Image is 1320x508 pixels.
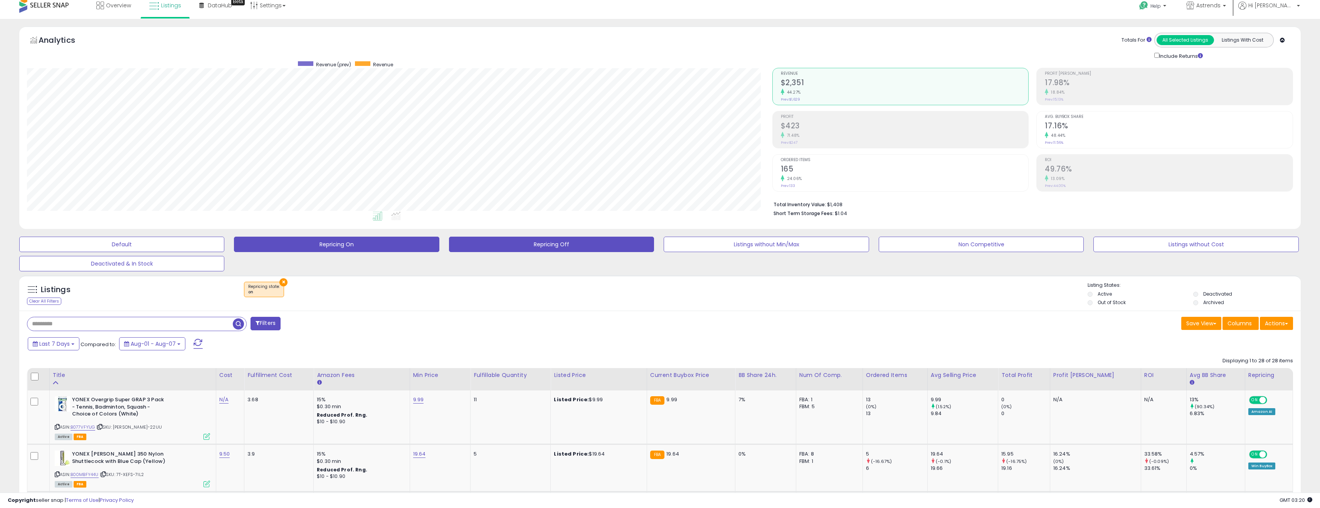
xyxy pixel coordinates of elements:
button: Deactivated & In Stock [19,256,224,271]
span: OFF [1266,397,1278,404]
div: 33.61% [1144,465,1186,472]
div: Displaying 1 to 28 of 28 items [1222,357,1293,365]
div: $10 - $10.90 [317,419,404,425]
span: DataHub [208,2,232,9]
div: Fulfillable Quantity [474,371,547,379]
small: Prev: $247 [781,140,797,145]
button: Repricing On [234,237,439,252]
span: Hi [PERSON_NAME] [1248,2,1295,9]
div: 9.84 [931,410,998,417]
i: Get Help [1139,1,1148,10]
div: 11 [474,396,545,403]
small: 48.44% [1048,133,1065,138]
div: $0.30 min [317,403,404,410]
div: FBA: 1 [799,396,857,403]
span: All listings currently available for purchase on Amazon [55,481,72,488]
a: Privacy Policy [100,496,134,504]
h5: Analytics [39,35,90,47]
div: Title [53,371,213,379]
small: Prev: 11.56% [1045,140,1063,145]
h2: $2,351 [781,78,1029,89]
span: Aug-01 - Aug-07 [131,340,176,348]
div: 16.24% [1053,451,1141,458]
li: $1,408 [774,199,1287,209]
div: Profit [PERSON_NAME] [1053,371,1138,379]
h2: 17.16% [1045,121,1293,132]
span: Overview [106,2,131,9]
img: 413u8+giKTL._SL40_.jpg [55,396,70,412]
span: 2025-08-15 03:20 GMT [1280,496,1312,504]
div: 7% [738,396,790,403]
h2: 17.98% [1045,78,1293,89]
div: Win BuyBox [1248,463,1276,469]
button: Filters [251,317,281,330]
span: | SKU: [PERSON_NAME]-22UU [96,424,162,430]
button: Columns [1222,317,1259,330]
small: (0%) [1053,458,1064,464]
button: Non Competitive [879,237,1084,252]
h2: $423 [781,121,1029,132]
div: ASIN: [55,451,210,486]
div: 5 [474,451,545,458]
div: 0% [1190,465,1245,472]
small: (-0.1%) [936,458,951,464]
small: Prev: $1,629 [781,97,800,102]
small: 18.84% [1048,89,1064,95]
span: ROI [1045,158,1293,162]
div: 5 [866,451,927,458]
span: All listings currently available for purchase on Amazon [55,434,72,440]
span: Compared to: [81,341,116,348]
button: Listings without Min/Max [664,237,869,252]
span: 9.99 [666,396,677,403]
h5: Listings [41,284,71,295]
span: Help [1150,3,1161,9]
span: Profit [781,115,1029,119]
div: Min Price [413,371,467,379]
a: N/A [219,396,229,404]
div: Current Buybox Price [650,371,732,379]
div: 15.95 [1001,451,1050,458]
label: Active [1098,291,1112,297]
small: (-16.67%) [871,458,892,464]
div: ASIN: [55,396,210,439]
div: Include Returns [1148,51,1212,60]
div: Num of Comp. [799,371,859,379]
div: 19.66 [931,465,998,472]
small: Prev: 44.00% [1045,183,1066,188]
b: Reduced Prof. Rng. [317,412,367,418]
button: Save View [1181,317,1221,330]
div: 9.99 [931,396,998,403]
button: × [279,278,288,286]
div: N/A [1053,396,1135,403]
h2: 49.76% [1045,165,1293,175]
span: Repricing state : [248,284,280,295]
label: Archived [1203,299,1224,306]
b: Total Inventory Value: [774,201,826,208]
span: FBA [74,434,87,440]
span: Ordered Items [781,158,1029,162]
small: 24.06% [784,176,802,182]
span: Revenue [781,72,1029,76]
div: Avg BB Share [1190,371,1242,379]
strong: Copyright [8,496,36,504]
a: B00MBFY44U [71,471,99,478]
span: ON [1250,397,1259,404]
div: Clear All Filters [27,298,61,305]
div: Amazon Fees [317,371,406,379]
div: 13 [866,410,927,417]
b: YONEX [PERSON_NAME] 350 Nylon Shuttlecock with Blue Cap (Yellow) [72,451,166,467]
span: 19.64 [666,450,679,458]
button: All Selected Listings [1157,35,1214,45]
small: FBA [650,451,664,459]
div: 0% [738,451,790,458]
div: 4.57% [1190,451,1245,458]
b: Short Term Storage Fees: [774,210,834,217]
div: FBM: 5 [799,403,857,410]
small: FBA [650,396,664,405]
button: Default [19,237,224,252]
span: FBA [74,481,87,488]
small: (-16.75%) [1006,458,1027,464]
small: (90.34%) [1195,404,1214,410]
div: $10 - $10.90 [317,473,404,480]
b: Listed Price: [554,450,589,458]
